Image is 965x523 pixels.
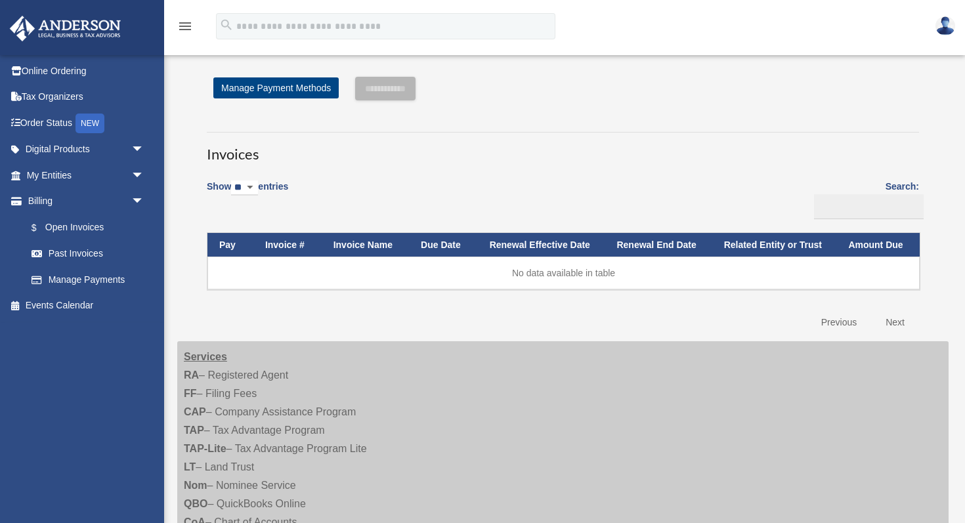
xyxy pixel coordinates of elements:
[231,180,258,196] select: Showentries
[6,16,125,41] img: Anderson Advisors Platinum Portal
[75,114,104,133] div: NEW
[322,233,409,257] th: Invoice Name: activate to sort column ascending
[131,136,158,163] span: arrow_drop_down
[712,233,837,257] th: Related Entity or Trust: activate to sort column ascending
[9,110,164,136] a: Order StatusNEW
[184,351,227,362] strong: Services
[478,233,605,257] th: Renewal Effective Date: activate to sort column ascending
[9,162,164,188] a: My Entitiesarrow_drop_down
[177,18,193,34] i: menu
[9,136,164,163] a: Digital Productsarrow_drop_down
[814,194,924,219] input: Search:
[836,233,920,257] th: Amount Due: activate to sort column ascending
[219,18,234,32] i: search
[177,23,193,34] a: menu
[207,233,253,257] th: Pay: activate to sort column descending
[9,84,164,110] a: Tax Organizers
[184,369,199,381] strong: RA
[605,233,712,257] th: Renewal End Date: activate to sort column ascending
[184,480,207,491] strong: Nom
[876,309,914,336] a: Next
[207,132,919,165] h3: Invoices
[18,214,151,241] a: $Open Invoices
[184,425,204,436] strong: TAP
[184,388,197,399] strong: FF
[184,461,196,472] strong: LT
[253,233,322,257] th: Invoice #: activate to sort column ascending
[809,178,919,219] label: Search:
[18,266,158,293] a: Manage Payments
[935,16,955,35] img: User Pic
[213,77,339,98] a: Manage Payment Methods
[9,58,164,84] a: Online Ordering
[131,162,158,189] span: arrow_drop_down
[184,406,206,417] strong: CAP
[184,443,226,454] strong: TAP-Lite
[409,233,478,257] th: Due Date: activate to sort column ascending
[9,188,158,215] a: Billingarrow_drop_down
[131,188,158,215] span: arrow_drop_down
[811,309,867,336] a: Previous
[207,257,920,289] td: No data available in table
[9,293,164,319] a: Events Calendar
[207,178,288,209] label: Show entries
[39,220,45,236] span: $
[184,498,207,509] strong: QBO
[18,241,158,267] a: Past Invoices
